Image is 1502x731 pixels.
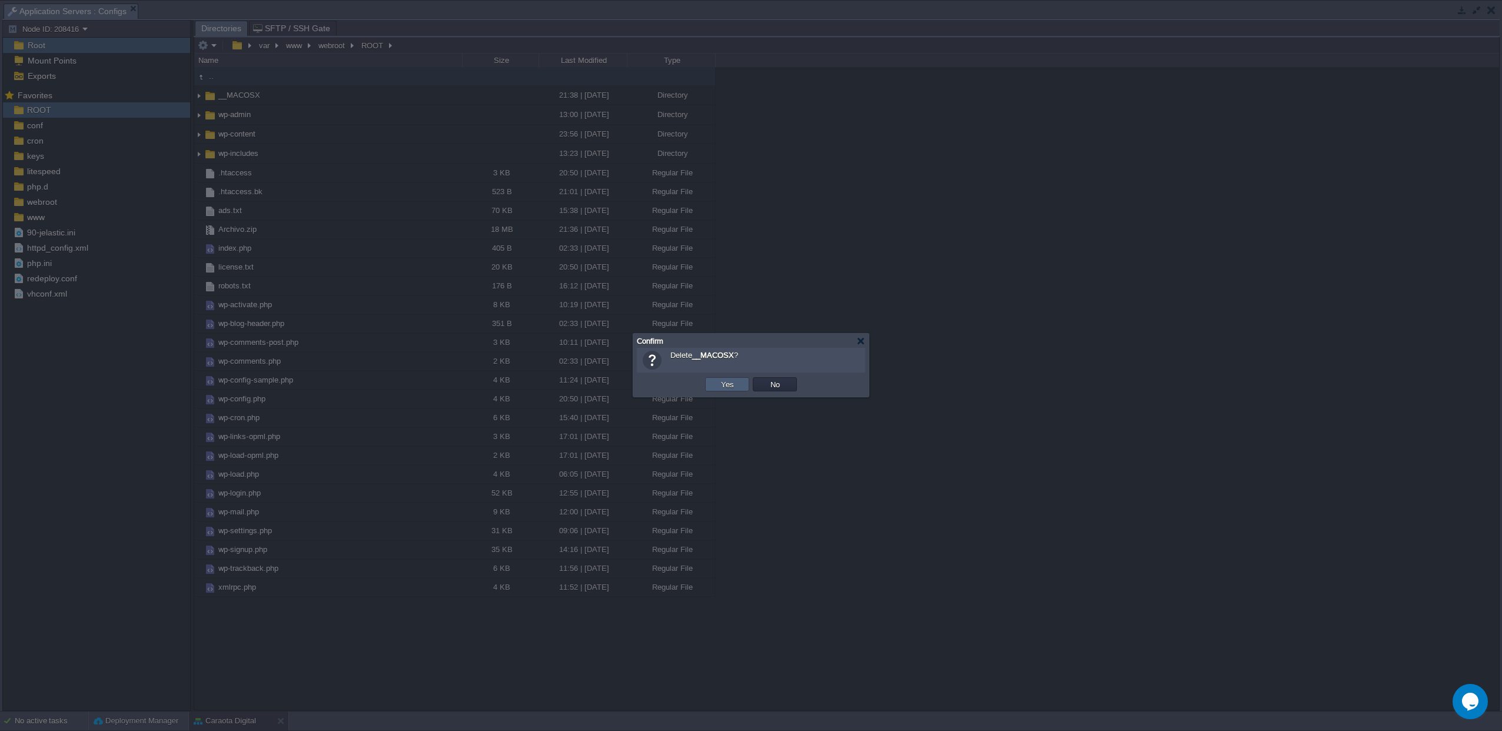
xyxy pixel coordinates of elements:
button: Yes [717,379,737,390]
b: __MACOSX [692,351,734,360]
button: No [767,379,783,390]
span: Delete ? [670,351,738,360]
span: Confirm [637,337,663,345]
iframe: chat widget [1453,684,1490,719]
